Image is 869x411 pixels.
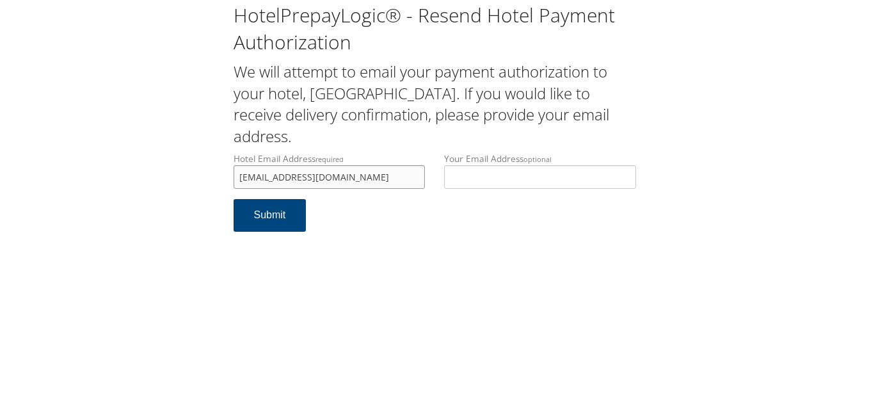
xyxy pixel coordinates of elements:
[234,165,426,189] input: Hotel Email Addressrequired
[234,199,307,232] button: Submit
[315,154,344,164] small: required
[444,165,636,189] input: Your Email Addressoptional
[444,152,636,189] label: Your Email Address
[234,2,636,56] h1: HotelPrepayLogic® - Resend Hotel Payment Authorization
[234,61,636,147] h2: We will attempt to email your payment authorization to your hotel, [GEOGRAPHIC_DATA]. If you woul...
[523,154,552,164] small: optional
[234,152,426,189] label: Hotel Email Address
